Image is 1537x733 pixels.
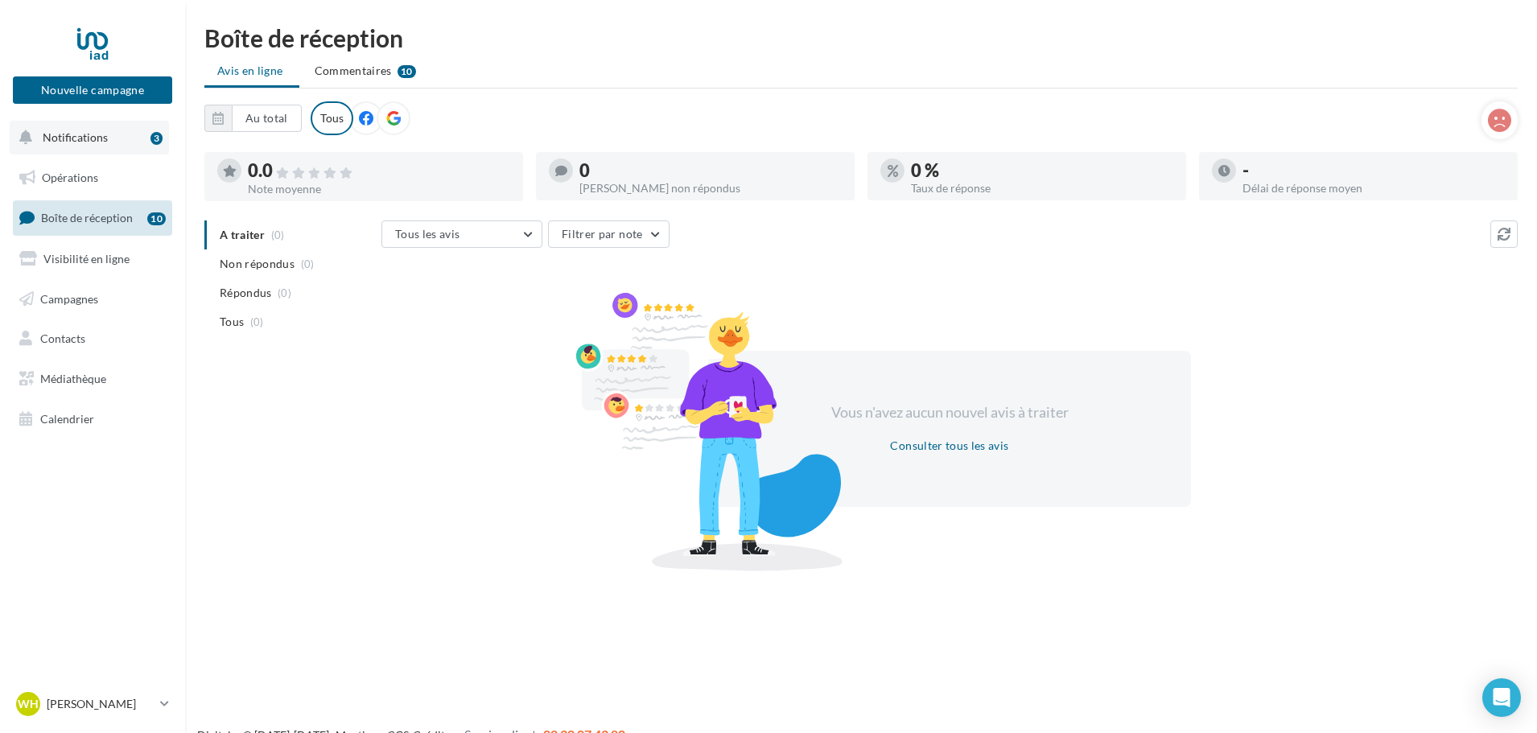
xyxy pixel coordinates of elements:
[204,105,302,132] button: Au total
[884,436,1015,455] button: Consulter tous les avis
[548,220,670,248] button: Filtrer par note
[40,412,94,426] span: Calendrier
[250,315,264,328] span: (0)
[47,696,154,712] p: [PERSON_NAME]
[278,286,291,299] span: (0)
[10,362,175,396] a: Médiathèque
[220,285,272,301] span: Répondus
[232,105,302,132] button: Au total
[220,314,244,330] span: Tous
[911,183,1173,194] div: Taux de réponse
[579,162,842,179] div: 0
[248,162,510,180] div: 0.0
[147,212,166,225] div: 10
[1482,678,1521,717] div: Open Intercom Messenger
[40,291,98,305] span: Campagnes
[42,171,98,184] span: Opérations
[311,101,353,135] div: Tous
[811,402,1088,423] div: Vous n'avez aucun nouvel avis à traiter
[40,372,106,385] span: Médiathèque
[18,696,39,712] span: WH
[13,689,172,719] a: WH [PERSON_NAME]
[1242,162,1505,179] div: -
[911,162,1173,179] div: 0 %
[10,242,175,276] a: Visibilité en ligne
[10,161,175,195] a: Opérations
[204,26,1518,50] div: Boîte de réception
[315,63,392,79] span: Commentaires
[43,252,130,266] span: Visibilité en ligne
[381,220,542,248] button: Tous les avis
[10,402,175,436] a: Calendrier
[1242,183,1505,194] div: Délai de réponse moyen
[10,282,175,316] a: Campagnes
[301,257,315,270] span: (0)
[10,322,175,356] a: Contacts
[579,183,842,194] div: [PERSON_NAME] non répondus
[10,121,169,154] button: Notifications 3
[43,130,108,144] span: Notifications
[41,211,133,224] span: Boîte de réception
[40,331,85,345] span: Contacts
[10,200,175,235] a: Boîte de réception10
[395,227,460,241] span: Tous les avis
[150,132,163,145] div: 3
[248,183,510,195] div: Note moyenne
[13,76,172,104] button: Nouvelle campagne
[398,65,416,78] div: 10
[220,256,295,272] span: Non répondus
